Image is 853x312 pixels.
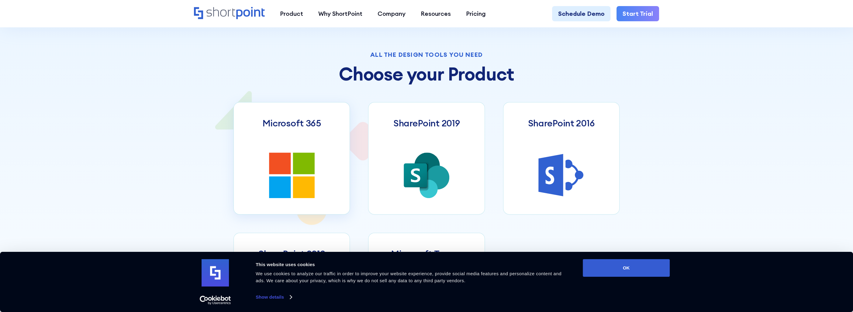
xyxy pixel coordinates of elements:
h3: Microsoft 365 [262,118,321,129]
a: Why ShortPoint [311,6,370,21]
img: logo [202,259,229,286]
h3: SharePoint 2013 [258,248,325,259]
a: Company [370,6,413,21]
a: Home [194,7,265,20]
h3: SharePoint 2016 [528,118,595,129]
a: Product [272,6,311,21]
a: Show details [256,293,292,302]
div: Resources [421,9,451,18]
a: Schedule Demo [552,6,610,21]
div: Product [280,9,303,18]
h3: Microsoft Teams [391,248,462,259]
a: SharePoint 2019 [368,102,485,214]
a: Microsoft 365 [233,102,350,214]
div: This website uses cookies [256,261,569,268]
a: Resources [413,6,458,21]
div: Company [378,9,406,18]
a: Usercentrics Cookiebot - opens in a new window [189,296,242,305]
iframe: Chat Widget [744,242,853,312]
div: Why ShortPoint [318,9,362,18]
button: OK [583,259,670,277]
div: Pricing [466,9,486,18]
a: SharePoint 2016 [503,102,620,214]
a: Start Trial [616,6,659,21]
span: We use cookies to analyze our traffic in order to improve your website experience, provide social... [256,271,561,283]
div: All the design tools you need [233,52,620,58]
h2: Choose your Product [233,64,620,84]
h3: SharePoint 2019 [393,118,460,129]
a: Pricing [458,6,493,21]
